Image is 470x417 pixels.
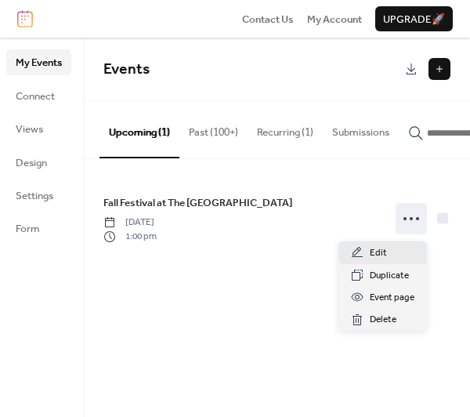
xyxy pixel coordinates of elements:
span: Form [16,221,40,237]
span: Fall Festival at The [GEOGRAPHIC_DATA] [103,195,292,211]
span: Design [16,155,47,171]
a: My Events [6,49,71,74]
a: My Account [307,11,362,27]
button: Upcoming (1) [99,101,179,158]
span: Edit [370,245,387,261]
img: logo [17,10,33,27]
a: Form [6,216,71,241]
button: Past (100+) [179,101,248,156]
a: Views [6,116,71,141]
a: Contact Us [242,11,294,27]
span: 1:00 pm [103,230,157,244]
a: Design [6,150,71,175]
span: Connect [16,89,55,104]
span: Duplicate [370,268,409,284]
span: My Account [307,12,362,27]
span: Settings [16,188,53,204]
span: My Events [16,55,62,71]
button: Submissions [323,101,399,156]
span: Event page [370,290,414,306]
a: Fall Festival at The [GEOGRAPHIC_DATA] [103,194,292,212]
span: Contact Us [242,12,294,27]
span: Delete [370,312,396,328]
span: Events [103,55,150,84]
button: Upgrade🚀 [375,6,453,31]
a: Settings [6,183,71,208]
span: [DATE] [103,216,157,230]
span: Views [16,121,43,137]
span: Upgrade 🚀 [383,12,445,27]
a: Connect [6,83,71,108]
button: Recurring (1) [248,101,323,156]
